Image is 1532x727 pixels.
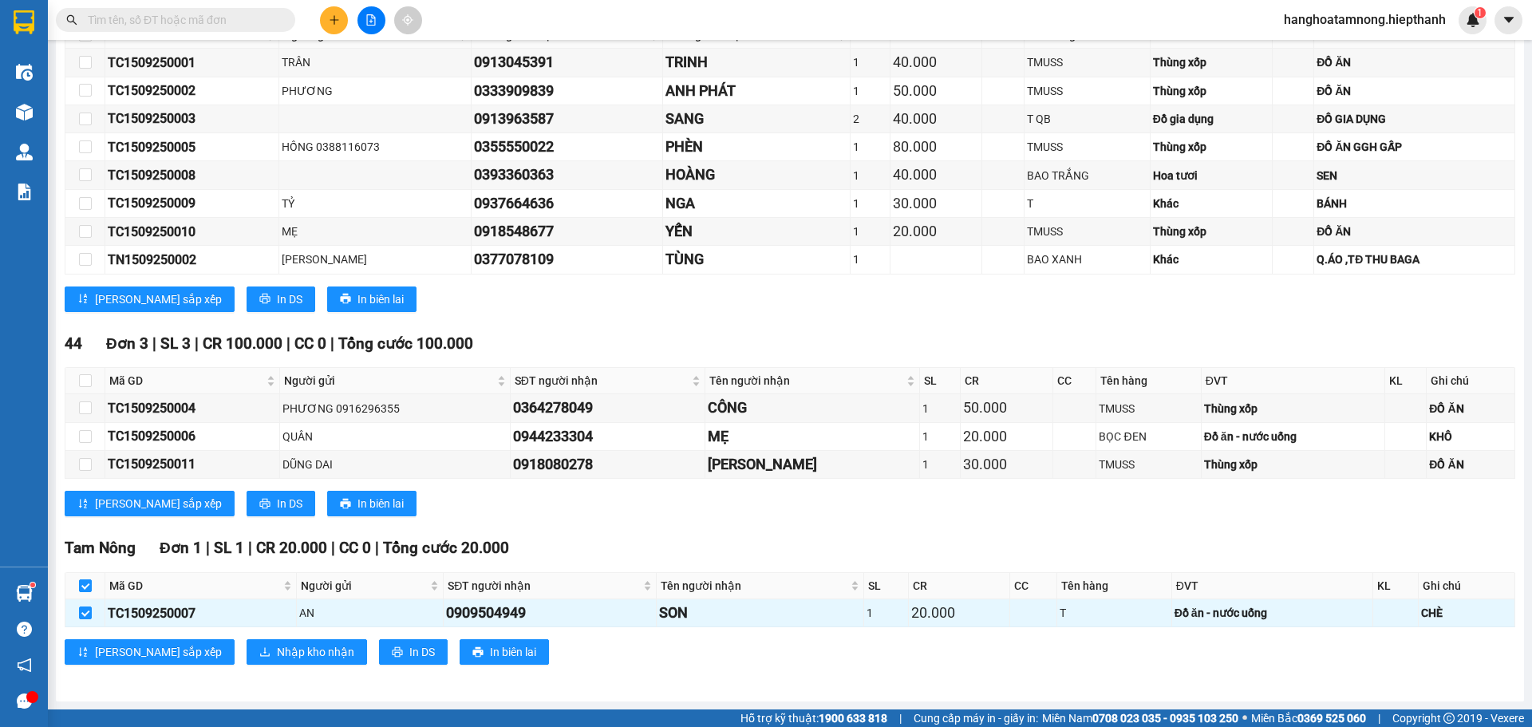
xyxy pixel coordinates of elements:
td: YẾN [663,218,851,246]
div: [PERSON_NAME] [282,251,468,268]
span: Đơn 3 [106,334,148,353]
span: In biên lai [357,495,404,512]
div: YẾN [665,220,847,243]
span: plus [329,14,340,26]
span: printer [259,293,270,306]
div: Đồ ăn - nước uống [1204,428,1382,445]
div: T [1060,604,1168,622]
td: 0944233304 [511,423,705,451]
div: Đồ ăn - nước uống [1175,604,1370,622]
th: SL [920,368,961,394]
div: 30.000 [893,192,979,215]
img: warehouse-icon [16,64,33,81]
div: 0355550022 [474,136,661,158]
td: TC1509250011 [105,451,280,479]
span: SĐT người nhận [448,577,640,595]
div: MẸ [708,425,918,448]
td: TRINH [663,49,851,77]
div: BÁNH [1317,195,1512,212]
span: In DS [277,495,302,512]
div: ĐỒ ĂN [1317,53,1512,71]
span: printer [259,498,270,511]
span: Mã GD [109,577,280,595]
button: file-add [357,6,385,34]
td: ANH PHÁT [663,77,851,105]
span: CR 20.000 [256,539,327,557]
div: 1 [853,53,887,71]
span: In biên lai [490,643,536,661]
div: Thùng xốp [1153,82,1270,100]
span: search [66,14,77,26]
th: Tên hàng [1096,368,1201,394]
span: Hỗ trợ kỹ thuật: [740,709,887,727]
h2: VP Nhận: Tản Đà [84,114,385,215]
td: TC1509250008 [105,161,279,189]
div: Q.ÁO ,TĐ THU BAGA [1317,251,1512,268]
div: TC1509250007 [108,603,294,623]
span: file-add [365,14,377,26]
span: | [152,334,156,353]
div: ĐỒ ĂN [1317,223,1512,240]
div: Thùng xốp [1153,138,1270,156]
div: 0913963587 [474,108,661,130]
div: TC1509250003 [108,109,276,128]
div: ĐỒ ĂN [1429,400,1512,417]
img: logo-vxr [14,10,34,34]
span: Nhập kho nhận [277,643,354,661]
td: CÔNG [705,394,921,422]
div: 40.000 [893,108,979,130]
div: TC1509250002 [108,81,276,101]
div: Thùng xốp [1204,456,1382,473]
span: | [248,539,252,557]
div: PHÈN [665,136,847,158]
button: aim [394,6,422,34]
td: 0377078109 [472,246,664,274]
div: 0393360363 [474,164,661,186]
h2: TN1509250002 [9,114,128,140]
div: Thùng xốp [1153,53,1270,71]
div: BAO XANH [1027,251,1147,268]
td: 0913045391 [472,49,664,77]
div: BỌC ĐEN [1099,428,1198,445]
span: sort-ascending [77,646,89,659]
div: TMUSS [1099,400,1198,417]
td: TÙNG [663,246,851,274]
div: ĐỒ ĂN [1317,82,1512,100]
span: | [195,334,199,353]
div: TỶ [282,195,468,212]
span: | [206,539,210,557]
span: | [330,334,334,353]
span: SĐT người nhận [515,372,689,389]
div: TRINH [665,51,847,73]
th: KL [1373,573,1419,599]
button: plus [320,6,348,34]
span: [PERSON_NAME] sắp xếp [95,495,222,512]
div: DŨNG DAI [282,456,507,473]
div: 0333909839 [474,80,661,102]
div: PHƯƠNG [282,82,468,100]
div: TC1509250008 [108,165,276,185]
button: downloadNhập kho nhận [247,639,367,665]
td: TC1509250002 [105,77,279,105]
div: QUÂN [282,428,507,445]
sup: 1 [1475,7,1486,18]
td: 0333909839 [472,77,664,105]
th: CC [1010,573,1057,599]
div: TÙNG [665,248,847,271]
button: caret-down [1494,6,1522,34]
span: | [375,539,379,557]
td: TC1509250003 [105,105,279,133]
div: 0913045391 [474,51,661,73]
button: printerIn DS [247,491,315,516]
td: TN1509250002 [105,246,279,274]
button: sort-ascending[PERSON_NAME] sắp xếp [65,286,235,312]
div: 0377078109 [474,248,661,271]
div: TC1509250006 [108,426,277,446]
span: printer [392,646,403,659]
td: 0918548677 [472,218,664,246]
button: sort-ascending[PERSON_NAME] sắp xếp [65,491,235,516]
div: 1 [922,400,958,417]
td: 0355550022 [472,133,664,161]
span: question-circle [17,622,32,637]
span: | [286,334,290,353]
